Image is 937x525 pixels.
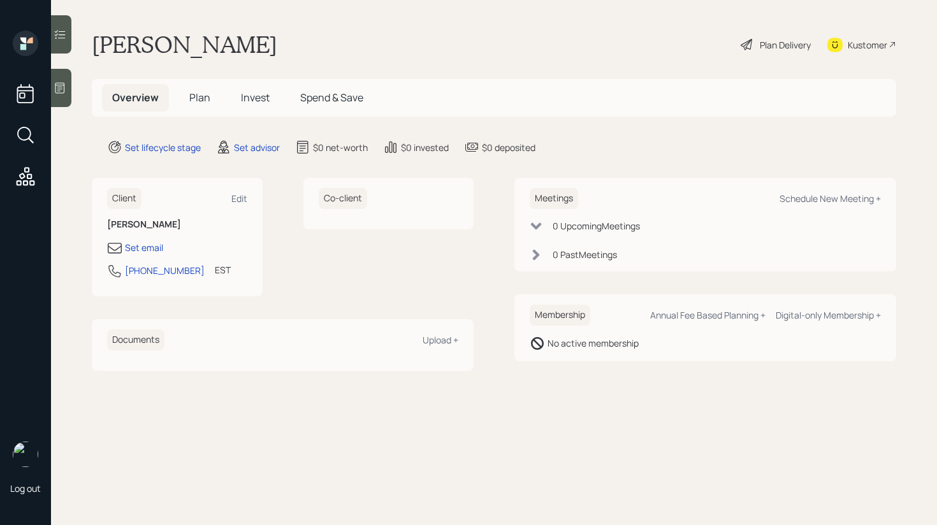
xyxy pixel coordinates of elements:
[189,90,210,104] span: Plan
[125,241,163,254] div: Set email
[650,309,766,321] div: Annual Fee Based Planning +
[548,336,639,350] div: No active membership
[107,188,142,209] h6: Client
[125,141,201,154] div: Set lifecycle stage
[215,263,231,277] div: EST
[780,192,881,205] div: Schedule New Meeting +
[125,264,205,277] div: [PHONE_NUMBER]
[530,305,590,326] h6: Membership
[553,248,617,261] div: 0 Past Meeting s
[760,38,811,52] div: Plan Delivery
[234,141,280,154] div: Set advisor
[13,442,38,467] img: retirable_logo.png
[423,334,458,346] div: Upload +
[776,309,881,321] div: Digital-only Membership +
[553,219,640,233] div: 0 Upcoming Meeting s
[107,329,164,350] h6: Documents
[848,38,887,52] div: Kustomer
[313,141,368,154] div: $0 net-worth
[107,219,247,230] h6: [PERSON_NAME]
[530,188,578,209] h6: Meetings
[482,141,535,154] div: $0 deposited
[319,188,367,209] h6: Co-client
[401,141,449,154] div: $0 invested
[300,90,363,104] span: Spend & Save
[92,31,277,59] h1: [PERSON_NAME]
[10,482,41,494] div: Log out
[231,192,247,205] div: Edit
[241,90,270,104] span: Invest
[112,90,159,104] span: Overview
